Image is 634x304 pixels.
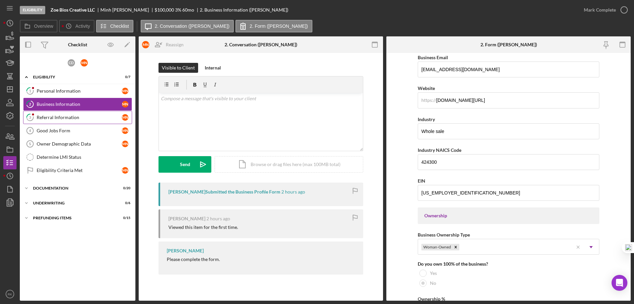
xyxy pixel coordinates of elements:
[110,23,129,29] label: Checklist
[418,147,461,153] label: Industry NAICS Code
[33,186,114,190] div: Documentation
[23,151,132,164] a: Determine LMI Status
[37,88,122,94] div: Personal Information
[612,275,627,291] div: Open Intercom Messenger
[33,75,114,79] div: Eligibility
[142,41,149,48] div: M N
[33,216,114,220] div: Prefunding Items
[577,3,631,17] button: Mark Complete
[206,216,230,221] time: 2025-10-14 13:58
[96,20,133,32] button: Checklist
[480,42,537,47] div: 2. Form ([PERSON_NAME])
[23,84,132,98] a: 1Personal InformationMN
[119,201,130,205] div: 0 / 6
[155,7,174,13] span: $100,000
[182,7,194,13] div: 60 mo
[430,271,437,276] label: Yes
[175,7,181,13] div: 3 %
[418,85,435,91] label: Website
[421,244,452,250] div: Woman-Owned
[75,23,90,29] label: Activity
[168,225,238,230] div: Viewed this item for the first time.
[625,244,632,251] img: one_i.png
[37,168,122,173] div: Eligibility Criteria Met
[119,186,130,190] div: 0 / 20
[29,142,31,146] tspan: 5
[51,7,95,13] b: Zoe Bios Creative LLC
[119,75,130,79] div: 0 / 7
[23,137,132,151] a: 5Owner Demographic DataMN
[421,98,436,103] div: https://
[168,189,280,195] div: [PERSON_NAME] Submitted the Business Profile Form
[29,102,31,106] tspan: 2
[37,102,122,107] div: Business Information
[418,296,445,302] label: Ownership %
[168,216,205,221] div: [PERSON_NAME]
[122,114,128,121] div: M N
[205,63,221,73] div: Internal
[122,167,128,174] div: M N
[201,63,224,73] button: Internal
[155,23,229,29] label: 2. Conversation ([PERSON_NAME])
[122,141,128,147] div: M N
[418,261,599,267] div: Do you own 100% of the business?
[452,244,459,250] div: Remove Woman-Owned
[200,7,288,13] div: 2. Business Information ([PERSON_NAME])
[235,20,312,32] button: 2. Form ([PERSON_NAME])
[23,111,132,124] a: 3Referral InformationMN
[122,101,128,108] div: M N
[418,178,425,184] label: EIN
[3,287,17,301] button: RK
[158,156,211,173] button: Send
[180,156,190,173] div: Send
[100,7,155,13] div: Minh [PERSON_NAME]
[29,115,31,119] tspan: 3
[122,88,128,94] div: M N
[430,281,436,286] label: No
[20,6,45,14] div: Eligibility
[584,3,616,17] div: Mark Complete
[20,20,57,32] button: Overview
[122,127,128,134] div: M N
[250,23,308,29] label: 2. Form ([PERSON_NAME])
[418,55,448,60] label: Business Email
[424,213,593,218] div: Ownership
[81,59,88,66] div: M N
[37,154,132,160] div: Determine LMI Status
[166,38,184,51] div: Reassign
[29,129,31,133] tspan: 4
[68,59,75,66] div: C D
[158,63,198,73] button: Visible to Client
[34,23,53,29] label: Overview
[37,141,122,147] div: Owner Demographic Data
[418,116,435,122] label: Industry
[141,20,234,32] button: 2. Conversation ([PERSON_NAME])
[37,115,122,120] div: Referral Information
[281,189,305,195] time: 2025-10-14 14:08
[29,89,31,93] tspan: 1
[23,164,132,177] a: Eligibility Criteria MetMN
[33,201,114,205] div: Underwriting
[8,292,12,296] text: RK
[68,42,87,47] div: Checklist
[225,42,297,47] div: 2. Conversation ([PERSON_NAME])
[139,38,190,51] button: MNReassign
[59,20,94,32] button: Activity
[167,248,204,253] div: [PERSON_NAME]
[23,124,132,137] a: 4Good Jobs FormMN
[37,128,122,133] div: Good Jobs Form
[162,63,195,73] div: Visible to Client
[167,257,220,262] div: Please complete the form.
[23,98,132,111] a: 2Business InformationMN
[119,216,130,220] div: 0 / 15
